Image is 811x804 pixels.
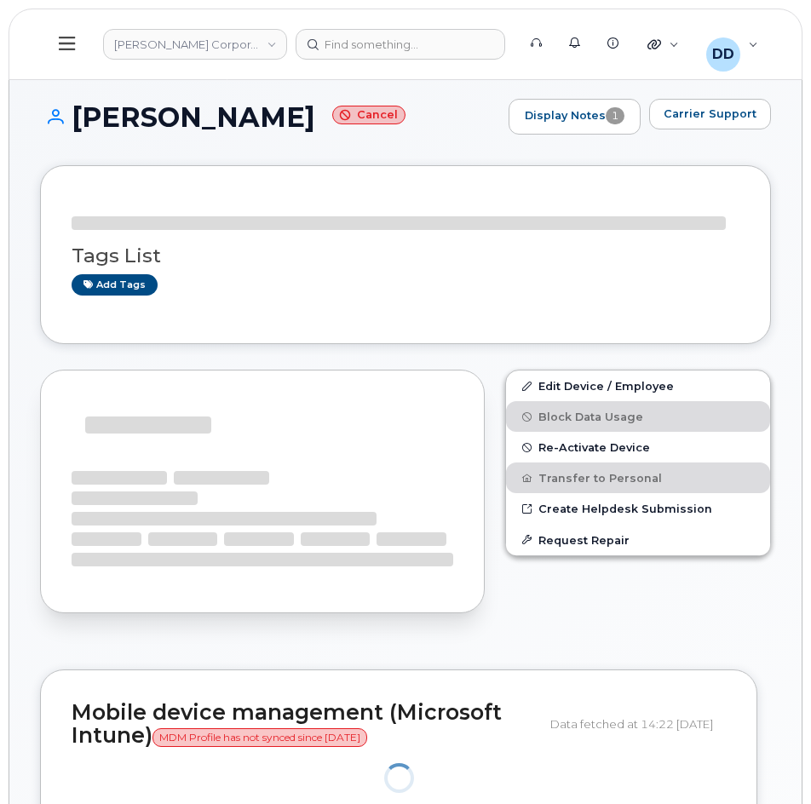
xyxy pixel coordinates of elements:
[606,107,624,124] span: 1
[506,525,770,555] button: Request Repair
[40,102,500,132] h1: [PERSON_NAME]
[72,245,739,267] h3: Tags List
[664,106,756,122] span: Carrier Support
[550,708,726,740] div: Data fetched at 14:22 [DATE]
[506,370,770,401] a: Edit Device / Employee
[538,441,650,454] span: Re-Activate Device
[152,728,367,747] span: MDM Profile has not synced since [DATE]
[332,106,405,125] small: Cancel
[506,432,770,462] button: Re-Activate Device
[506,493,770,524] a: Create Helpdesk Submission
[72,274,158,296] a: Add tags
[509,99,641,135] a: Display Notes1
[506,462,770,493] button: Transfer to Personal
[72,701,538,748] h2: Mobile device management (Microsoft Intune)
[649,99,771,129] button: Carrier Support
[506,401,770,432] button: Block Data Usage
